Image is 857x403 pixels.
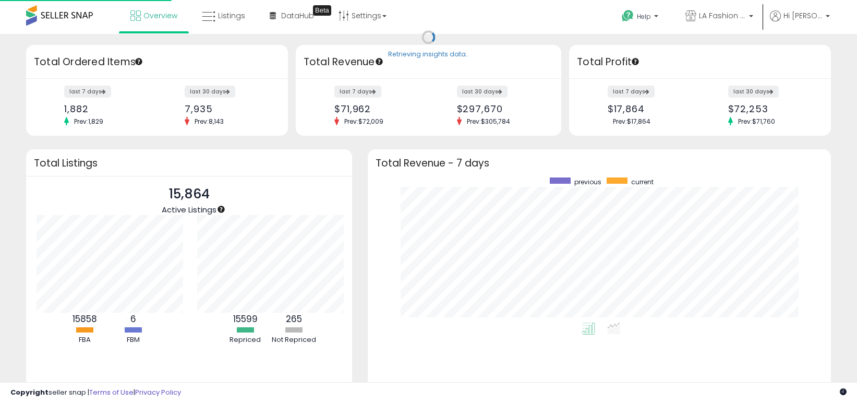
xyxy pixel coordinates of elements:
[608,103,692,114] div: $17,864
[457,103,544,114] div: $297,670
[64,103,149,114] div: 1,882
[10,388,181,398] div: seller snap | |
[376,159,823,167] h3: Total Revenue - 7 days
[577,55,823,69] h3: Total Profit
[608,117,656,126] span: Prev: $17,864
[233,313,258,325] b: 15599
[457,86,508,98] label: last 30 days
[185,86,235,98] label: last 30 days
[621,9,634,22] i: Get Help
[34,159,344,167] h3: Total Listings
[61,335,108,345] div: FBA
[222,335,269,345] div: Repriced
[89,387,134,397] a: Terms of Use
[216,205,226,214] div: Tooltip anchor
[162,184,216,204] p: 15,864
[462,117,515,126] span: Prev: $305,784
[728,103,813,114] div: $72,253
[110,335,156,345] div: FBM
[608,86,655,98] label: last 7 days
[699,10,746,21] span: LA Fashion Deals
[637,12,651,21] span: Help
[313,5,331,16] div: Tooltip anchor
[143,10,177,21] span: Overview
[728,86,779,98] label: last 30 days
[135,387,181,397] a: Privacy Policy
[334,86,381,98] label: last 7 days
[375,57,384,66] div: Tooltip anchor
[631,57,640,66] div: Tooltip anchor
[34,55,280,69] h3: Total Ordered Items
[388,50,469,60] div: Retrieving insights data..
[189,117,229,126] span: Prev: 8,143
[733,117,780,126] span: Prev: $71,760
[613,2,669,34] a: Help
[64,86,111,98] label: last 7 days
[281,10,314,21] span: DataHub
[73,313,97,325] b: 15858
[218,10,245,21] span: Listings
[304,55,553,69] h3: Total Revenue
[10,387,49,397] strong: Copyright
[162,204,216,215] span: Active Listings
[185,103,269,114] div: 7,935
[770,10,830,34] a: Hi [PERSON_NAME]
[783,10,823,21] span: Hi [PERSON_NAME]
[286,313,302,325] b: 265
[574,177,601,186] span: previous
[334,103,421,114] div: $71,962
[69,117,108,126] span: Prev: 1,829
[134,57,143,66] div: Tooltip anchor
[270,335,317,345] div: Not Repriced
[339,117,389,126] span: Prev: $72,009
[631,177,654,186] span: current
[130,313,136,325] b: 6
